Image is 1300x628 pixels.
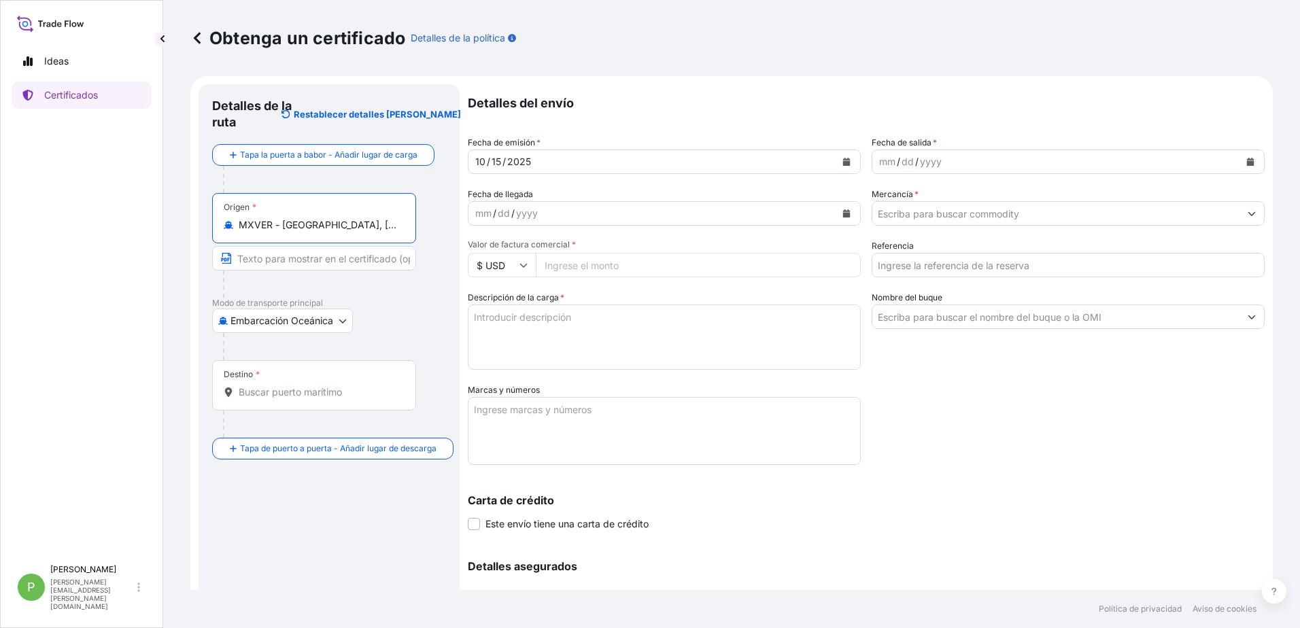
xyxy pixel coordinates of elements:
[12,48,152,75] a: Ideas
[212,438,454,459] button: Tapa de puerto a puerta - Añadir lugar de descarga
[474,205,493,222] div: mes
[897,154,900,170] div: /
[1239,201,1264,226] button: Mostrar sugerencias
[1099,604,1182,614] a: Política de privacidad
[212,144,434,166] button: Tapa la puerta a babor - Añadir lugar de carga
[1193,604,1256,614] a: Aviso de cookies
[468,383,540,397] label: Marcas y números
[224,202,250,213] font: Origen
[511,205,515,222] div: /
[468,292,559,302] font: Descripción de la carga
[872,588,956,601] label: Nombrado Asegurado
[294,103,446,125] button: Restablecer detalles [PERSON_NAME]
[872,291,942,304] label: Nombre del buque
[44,88,98,102] p: Certificados
[27,580,35,594] span: P
[240,148,417,162] span: Tapa la puerta a babor - Añadir lugar de carga
[294,107,461,121] p: Restablecer detalles [PERSON_NAME]
[872,201,1239,226] input: Escriba para buscar commodity
[872,239,914,253] label: Referencia
[224,369,253,380] font: Destino
[474,154,487,170] div: mes
[44,54,69,68] p: Ideas
[468,239,570,249] font: Valor de factura comercial
[468,137,535,147] font: Fecha de emisión
[209,27,405,49] font: Obtenga un certificado
[468,589,544,599] font: Primario asegurado
[240,442,437,455] span: Tapa de puerto a puerta - Añadir lugar de descarga
[468,495,1265,506] p: Carta de crédito
[836,203,857,224] button: Calendario
[915,154,919,170] div: /
[900,154,915,170] div: día
[239,218,399,232] input: Origen
[872,304,1239,329] input: Escriba para buscar el nombre del buque o la OMI
[239,385,399,399] input: Destino
[212,309,353,333] button: Seleccionar transporte
[212,298,446,309] p: Modo de transporte principal
[836,151,857,173] button: Calendario
[487,154,490,170] div: /
[230,314,333,328] span: Embarcación oceánica
[872,189,913,199] font: Mercancía
[212,246,416,271] input: Texto que aparecerá en el certificado
[50,578,135,610] p: [PERSON_NAME][EMAIL_ADDRESS][PERSON_NAME][DOMAIN_NAME]
[468,188,533,201] span: Fecha de llegada
[1239,304,1264,329] button: Mostrar sugerencias
[493,205,496,222] div: /
[878,154,897,170] div: mes
[485,517,649,531] span: Este envío tiene una carta de crédito
[212,98,294,130] p: Detalles de la ruta
[506,154,532,170] div: año
[502,154,506,170] div: /
[536,253,861,277] input: Ingrese el monto
[1239,151,1261,173] button: Calendario
[411,31,505,45] p: Detalles de la política
[872,137,931,147] font: Fecha de salida
[50,564,135,575] p: [PERSON_NAME]
[468,561,1265,572] p: Detalles asegurados
[12,82,152,109] a: Certificados
[468,84,1265,122] p: Detalles del envío
[515,205,539,222] div: año
[490,154,502,170] div: día
[919,154,943,170] div: año
[496,205,511,222] div: día
[872,253,1265,277] input: Ingrese la referencia de la reserva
